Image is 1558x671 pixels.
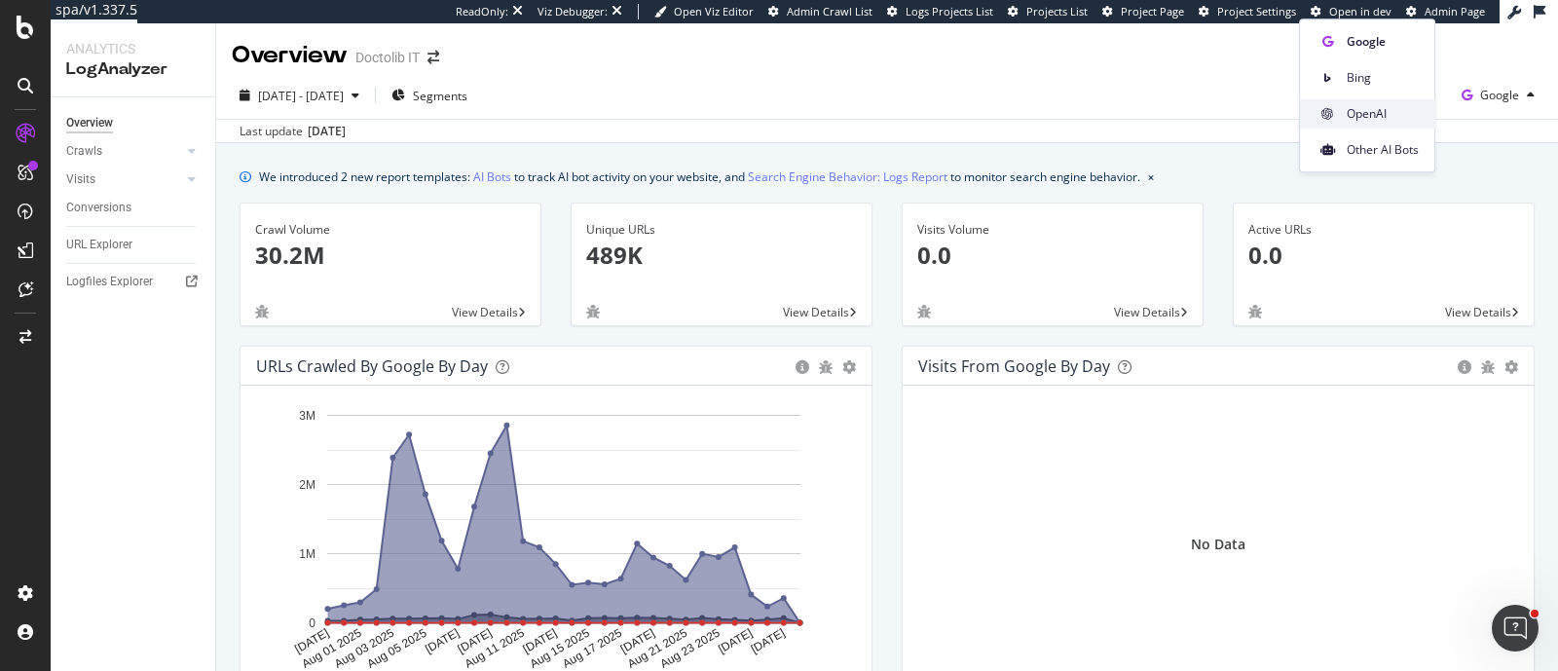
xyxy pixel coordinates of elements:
p: 0.0 [1248,239,1519,272]
div: bug [1481,360,1495,374]
div: Last update [240,123,346,140]
div: bug [255,305,269,318]
span: Admin Page [1425,4,1485,19]
span: Segments [413,88,467,104]
a: Logfiles Explorer [66,272,202,292]
p: 0.0 [917,239,1188,272]
text: Aug 11 2025 [463,626,527,671]
div: bug [819,360,833,374]
text: Aug 01 2025 [300,626,364,671]
span: Open in dev [1329,4,1391,19]
a: Open Viz Editor [654,4,754,19]
div: No Data [1191,535,1245,554]
span: View Details [452,304,518,320]
text: Aug 15 2025 [528,626,592,671]
div: gear [842,360,856,374]
p: 30.2M [255,239,526,272]
text: [DATE] [716,626,755,656]
div: Visits [66,169,95,190]
button: Segments [384,80,475,111]
text: [DATE] [749,626,788,656]
a: Conversions [66,198,202,218]
text: Aug 05 2025 [365,626,429,671]
div: Conversions [66,198,131,218]
p: 489K [586,239,857,272]
a: AI Bots [473,167,511,187]
text: [DATE] [521,626,560,656]
a: Visits [66,169,182,190]
div: Visits Volume [917,221,1188,239]
div: URLs Crawled by Google by day [256,356,488,376]
div: bug [1248,305,1262,318]
span: Bing [1347,69,1419,87]
a: Project Settings [1199,4,1296,19]
div: bug [586,305,600,318]
a: Overview [66,113,202,133]
span: View Details [1114,304,1180,320]
button: [DATE] - [DATE] [232,80,367,111]
a: Crawls [66,141,182,162]
span: Admin Crawl List [787,4,872,19]
span: Project Page [1121,4,1184,19]
div: Visits from Google by day [918,356,1110,376]
a: Search Engine Behavior: Logs Report [748,167,947,187]
text: 1M [299,547,315,561]
button: close banner [1143,163,1159,191]
span: Project Settings [1217,4,1296,19]
span: Google [1347,33,1419,51]
a: Logs Projects List [887,4,993,19]
div: Active URLs [1248,221,1519,239]
text: Aug 17 2025 [560,626,624,671]
div: LogAnalyzer [66,58,200,81]
span: Open Viz Editor [674,4,754,19]
span: View Details [1445,304,1511,320]
a: Admin Page [1406,4,1485,19]
div: Crawl Volume [255,221,526,239]
div: Overview [66,113,113,133]
text: 0 [309,616,315,630]
div: Overview [232,39,348,72]
text: [DATE] [618,626,657,656]
div: info banner [240,167,1535,187]
div: arrow-right-arrow-left [427,51,439,64]
text: [DATE] [292,626,331,656]
text: [DATE] [423,626,462,656]
span: View Details [783,304,849,320]
div: Analytics [66,39,200,58]
text: 3M [299,409,315,423]
div: Crawls [66,141,102,162]
a: Projects List [1008,4,1088,19]
span: Google [1480,87,1519,103]
div: [DATE] [308,123,346,140]
text: Aug 03 2025 [332,626,396,671]
div: We introduced 2 new report templates: to track AI bot activity on your website, and to monitor se... [259,167,1140,187]
div: bug [917,305,931,318]
text: Aug 21 2025 [625,626,689,671]
div: Unique URLs [586,221,857,239]
div: Viz Debugger: [538,4,608,19]
a: URL Explorer [66,235,202,255]
div: circle-info [796,360,809,374]
span: Other AI Bots [1347,141,1419,159]
div: gear [1504,360,1518,374]
a: Admin Crawl List [768,4,872,19]
text: [DATE] [456,626,495,656]
a: Project Page [1102,4,1184,19]
div: ReadOnly: [456,4,508,19]
div: URL Explorer [66,235,132,255]
div: Doctolib IT [355,48,420,67]
a: Open in dev [1311,4,1391,19]
button: Google [1454,80,1542,111]
span: Projects List [1026,4,1088,19]
div: Logfiles Explorer [66,272,153,292]
div: circle-info [1458,360,1471,374]
text: Aug 23 2025 [658,626,723,671]
iframe: Intercom live chat [1492,605,1539,652]
span: Logs Projects List [906,4,993,19]
span: [DATE] - [DATE] [258,88,344,104]
text: 2M [299,478,315,492]
span: OpenAI [1347,105,1419,123]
